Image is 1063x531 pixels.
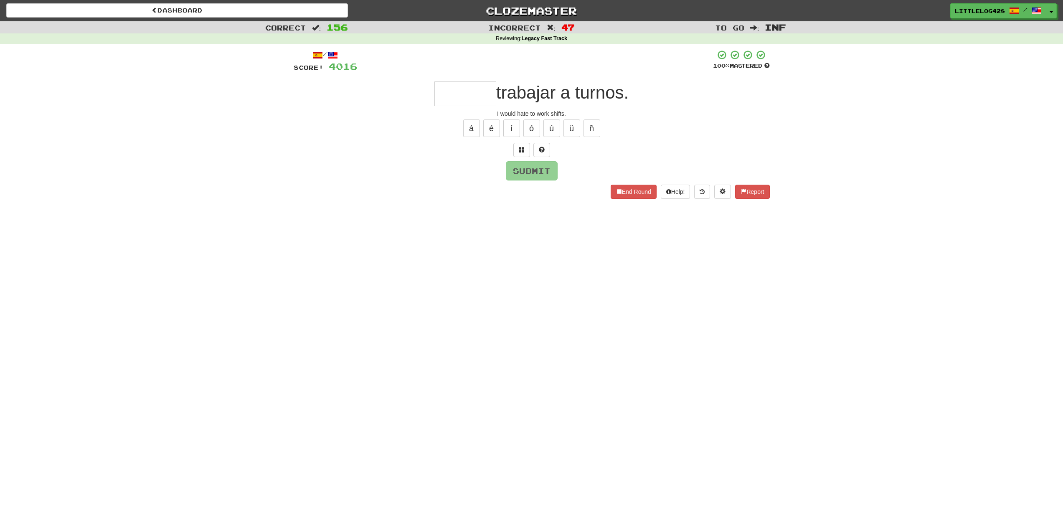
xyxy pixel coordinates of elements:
[561,22,575,32] span: 47
[713,62,730,69] span: 100 %
[584,119,600,137] button: ñ
[513,143,530,157] button: Switch sentence to multiple choice alt+p
[547,24,556,31] span: :
[563,119,580,137] button: ü
[329,61,357,71] span: 4016
[496,83,629,102] span: trabajar a turnos.
[522,36,567,41] strong: Legacy Fast Track
[694,185,710,199] button: Round history (alt+y)
[1023,7,1027,13] span: /
[543,119,560,137] button: ú
[713,62,770,70] div: Mastered
[312,24,321,31] span: :
[765,22,786,32] span: Inf
[6,3,348,18] a: Dashboard
[294,109,770,118] div: I would hate to work shifts.
[488,23,541,32] span: Incorrect
[506,161,558,180] button: Submit
[611,185,657,199] button: End Round
[294,50,357,60] div: /
[327,22,348,32] span: 156
[503,119,520,137] button: í
[950,3,1046,18] a: LittleLog428 /
[265,23,306,32] span: Correct
[735,185,769,199] button: Report
[533,143,550,157] button: Single letter hint - you only get 1 per sentence and score half the points! alt+h
[463,119,480,137] button: á
[955,7,1005,15] span: LittleLog428
[294,64,324,71] span: Score:
[523,119,540,137] button: ó
[715,23,744,32] span: To go
[661,185,690,199] button: Help!
[750,24,759,31] span: :
[483,119,500,137] button: é
[360,3,702,18] a: Clozemaster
